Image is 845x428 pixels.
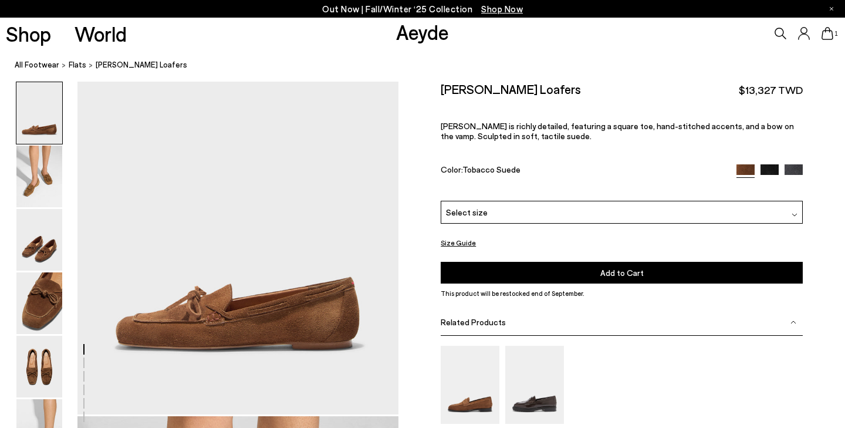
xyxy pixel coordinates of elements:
[16,146,62,207] img: Jasper Moccasin Loafers - Image 2
[322,2,523,16] p: Out Now | Fall/Winter ‘25 Collection
[790,319,796,325] img: svg%3E
[16,272,62,334] img: Jasper Moccasin Loafers - Image 4
[441,82,581,96] h2: [PERSON_NAME] Loafers
[446,206,488,218] span: Select size
[481,4,523,14] span: Navigate to /collections/new-in
[441,346,499,424] img: Oscar Suede Loafers
[16,209,62,271] img: Jasper Moccasin Loafers - Image 3
[69,60,86,69] span: flats
[15,49,845,82] nav: breadcrumb
[75,23,127,44] a: World
[96,59,187,71] span: [PERSON_NAME] Loafers
[15,59,59,71] a: All Footwear
[441,121,803,141] p: [PERSON_NAME] is richly detailed, featuring a square toe, hand-stitched accents, and a bow on the...
[822,27,833,40] a: 1
[833,31,839,37] span: 1
[441,262,803,284] button: Add to Cart
[462,164,520,174] span: Tobacco Suede
[505,346,564,424] img: Leon Loafers
[600,268,644,278] span: Add to Cart
[441,288,803,299] p: This product will be restocked end of September.
[16,82,62,144] img: Jasper Moccasin Loafers - Image 1
[739,83,803,97] span: $13,327 TWD
[69,59,86,71] a: flats
[441,164,725,177] div: Color:
[16,336,62,397] img: Jasper Moccasin Loafers - Image 5
[792,212,797,218] img: svg%3E
[441,317,506,327] span: Related Products
[396,19,449,44] a: Aeyde
[441,235,476,250] button: Size Guide
[6,23,51,44] a: Shop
